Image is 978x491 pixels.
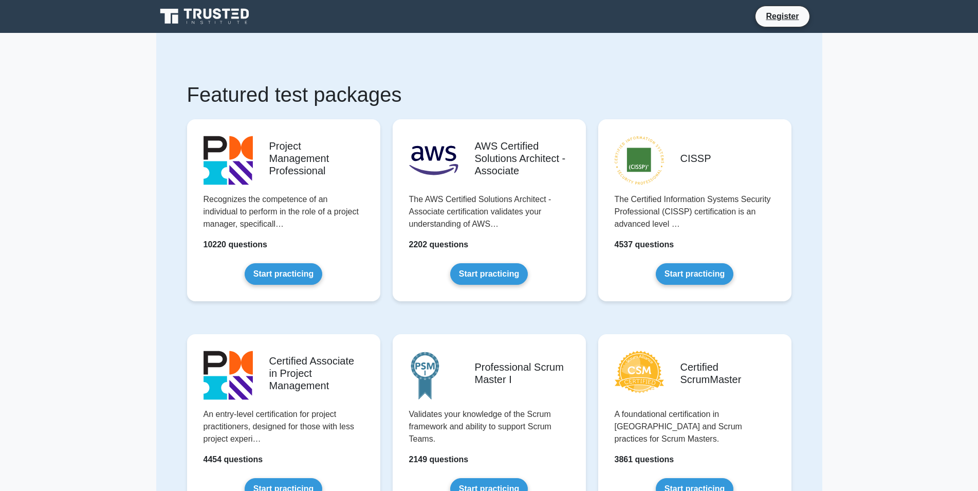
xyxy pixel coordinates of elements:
[656,263,733,285] a: Start practicing
[245,263,322,285] a: Start practicing
[450,263,528,285] a: Start practicing
[187,82,791,107] h1: Featured test packages
[760,10,805,23] a: Register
